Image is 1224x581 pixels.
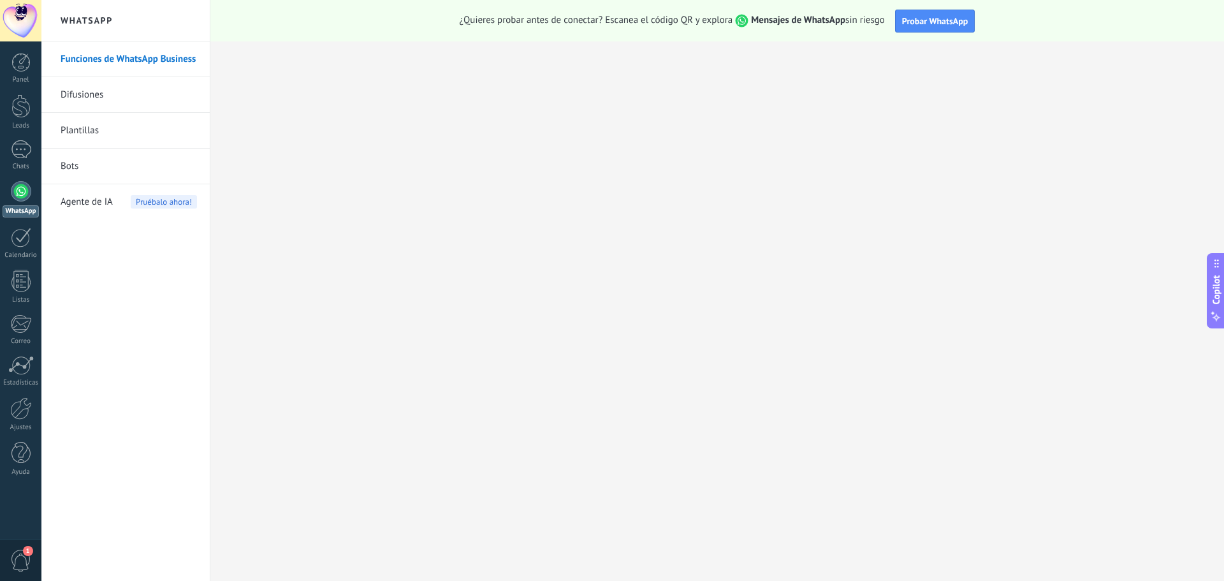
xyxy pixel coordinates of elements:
[3,379,40,387] div: Estadísticas
[895,10,975,33] button: Probar WhatsApp
[61,113,197,149] a: Plantillas
[61,149,197,184] a: Bots
[3,163,40,171] div: Chats
[61,184,113,220] span: Agente de IA
[41,113,210,149] li: Plantillas
[41,41,210,77] li: Funciones de WhatsApp Business
[751,14,845,26] strong: Mensajes de WhatsApp
[3,76,40,84] div: Panel
[3,251,40,260] div: Calendario
[460,14,885,27] span: ¿Quieres probar antes de conectar? Escanea el código QR y explora sin riesgo
[41,149,210,184] li: Bots
[23,546,33,556] span: 1
[41,77,210,113] li: Difusiones
[3,205,39,217] div: WhatsApp
[61,41,197,77] a: Funciones de WhatsApp Business
[131,195,197,209] span: Pruébalo ahora!
[3,423,40,432] div: Ajustes
[61,184,197,220] a: Agente de IAPruébalo ahora!
[902,15,968,27] span: Probar WhatsApp
[41,184,210,219] li: Agente de IA
[3,468,40,476] div: Ayuda
[3,122,40,130] div: Leads
[3,337,40,346] div: Correo
[61,77,197,113] a: Difusiones
[1210,275,1223,304] span: Copilot
[3,296,40,304] div: Listas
